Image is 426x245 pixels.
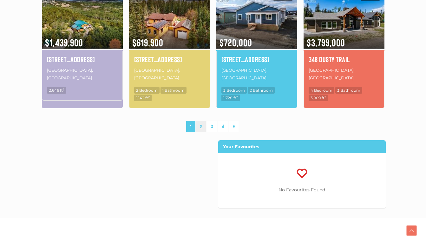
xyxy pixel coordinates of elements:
[223,144,259,149] strong: Your Favourites
[134,54,205,65] a: [STREET_ADDRESS]
[304,28,384,49] span: $3,799,000
[218,186,386,194] p: No Favourites Found
[221,54,292,65] a: [STREET_ADDRESS]
[229,121,239,132] a: »
[134,95,152,101] span: 1,142 ft
[161,87,187,94] span: 1 Bathroom
[207,121,217,132] a: 3
[221,95,240,101] span: 1,728 ft
[134,66,205,82] p: [GEOGRAPHIC_DATA], [GEOGRAPHIC_DATA]
[236,95,238,99] sup: 2
[218,121,228,132] a: 4
[248,87,275,94] span: 2 Bathroom
[309,54,379,65] a: 348 Dusty Trail
[216,28,297,49] span: $720,000
[196,121,206,132] a: 2
[221,87,247,94] span: 3 Bedroom
[335,87,362,94] span: 3 Bathroom
[186,121,195,132] span: 1
[309,95,328,101] span: 3,909 ft
[148,95,150,99] sup: 2
[129,28,210,49] span: $619,900
[42,28,123,49] span: $1,439,900
[63,88,64,91] sup: 2
[47,87,66,94] span: 2,646 ft
[47,66,118,82] p: [GEOGRAPHIC_DATA], [GEOGRAPHIC_DATA]
[134,87,160,94] span: 2 Bedroom
[47,54,118,65] a: [STREET_ADDRESS]
[324,95,326,99] sup: 2
[221,66,292,82] p: [GEOGRAPHIC_DATA], [GEOGRAPHIC_DATA]
[309,87,334,94] span: 4 Bedroom
[309,66,379,82] p: [GEOGRAPHIC_DATA], [GEOGRAPHIC_DATA]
